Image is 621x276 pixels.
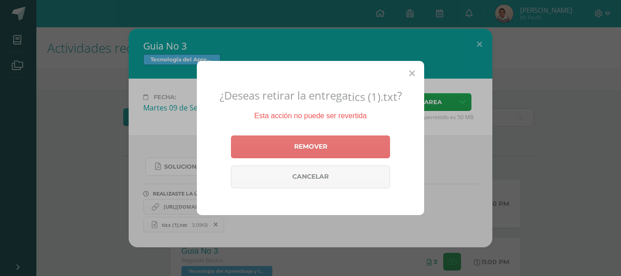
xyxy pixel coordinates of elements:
[348,89,397,104] span: tics (1).txt
[231,135,390,158] a: Remover
[208,88,413,104] h2: ¿Deseas retirar la entrega ?
[409,68,415,79] span: Close (Esc)
[254,112,366,120] span: Esta acción no puede ser revertida
[231,166,390,188] a: Cancelar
